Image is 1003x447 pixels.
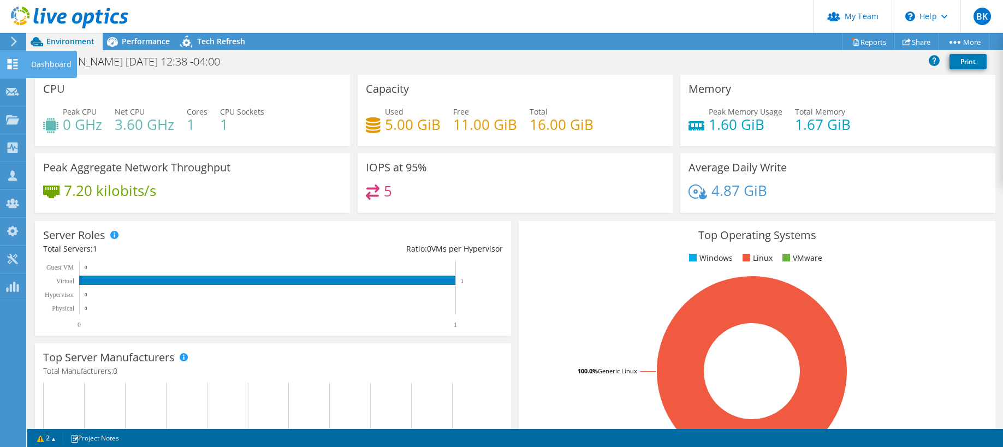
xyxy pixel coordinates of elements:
[689,83,731,95] h3: Memory
[366,83,409,95] h3: Capacity
[842,33,895,50] a: Reports
[780,252,822,264] li: VMware
[85,292,87,297] text: 0
[187,118,207,130] h4: 1
[454,321,457,329] text: 1
[63,431,127,445] a: Project Notes
[220,118,264,130] h4: 1
[85,265,87,270] text: 0
[795,106,845,117] span: Total Memory
[453,106,469,117] span: Free
[530,106,548,117] span: Total
[46,36,94,46] span: Environment
[63,106,97,117] span: Peak CPU
[220,106,264,117] span: CPU Sockets
[43,365,503,377] h4: Total Manufacturers:
[453,118,517,130] h4: 11.00 GiB
[427,243,431,254] span: 0
[52,305,74,312] text: Physical
[63,118,102,130] h4: 0 GHz
[43,243,273,255] div: Total Servers:
[78,321,81,329] text: 0
[939,33,989,50] a: More
[93,243,97,254] span: 1
[740,252,773,264] li: Linux
[35,56,237,68] h1: [DOMAIN_NAME] [DATE] 12:38 -04:00
[384,185,392,197] h4: 5
[122,36,170,46] span: Performance
[56,277,75,285] text: Virtual
[115,118,174,130] h4: 3.60 GHz
[64,184,156,196] h4: 7.20 kilobits/s
[43,83,65,95] h3: CPU
[894,33,939,50] a: Share
[26,51,77,78] div: Dashboard
[43,351,175,363] h3: Top Server Manufacturers
[578,367,598,375] tspan: 100.0%
[187,106,207,117] span: Cores
[385,118,441,130] h4: 5.00 GiB
[709,106,782,117] span: Peak Memory Usage
[115,106,145,117] span: Net CPU
[85,306,87,311] text: 0
[598,367,637,375] tspan: Generic Linux
[29,431,63,445] a: 2
[461,278,464,284] text: 1
[530,118,594,130] h4: 16.00 GiB
[905,11,915,21] svg: \n
[686,252,733,264] li: Windows
[974,8,991,25] span: BK
[795,118,851,130] h4: 1.67 GiB
[385,106,403,117] span: Used
[46,264,74,271] text: Guest VM
[527,229,987,241] h3: Top Operating Systems
[43,162,230,174] h3: Peak Aggregate Network Throughput
[711,184,767,196] h4: 4.87 GiB
[709,118,782,130] h4: 1.60 GiB
[273,243,503,255] div: Ratio: VMs per Hypervisor
[949,54,987,69] a: Print
[366,162,427,174] h3: IOPS at 95%
[45,291,74,299] text: Hypervisor
[113,366,117,376] span: 0
[43,229,105,241] h3: Server Roles
[689,162,787,174] h3: Average Daily Write
[197,36,245,46] span: Tech Refresh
